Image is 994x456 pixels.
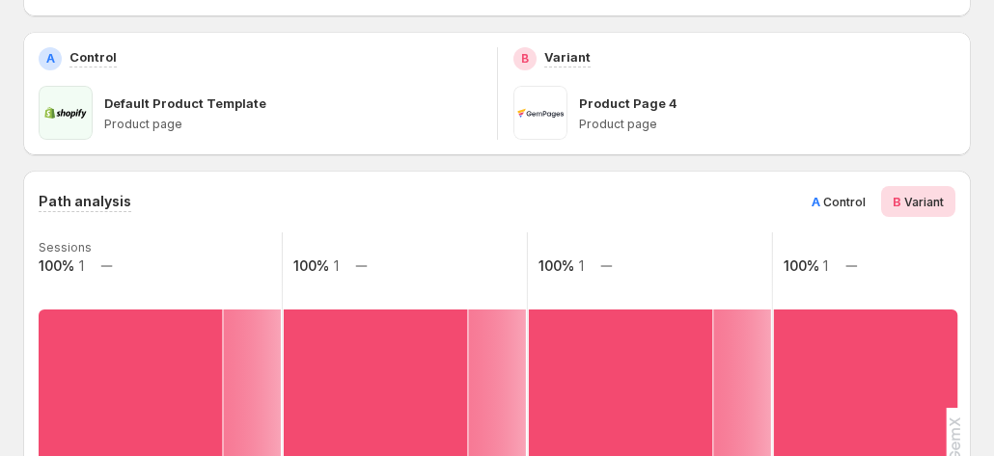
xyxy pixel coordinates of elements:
[293,257,329,274] text: 100%
[579,94,677,113] p: Product Page 4
[46,51,55,67] h2: A
[904,195,944,209] span: Variant
[69,47,117,67] p: Control
[79,257,84,274] text: 1
[104,94,266,113] p: Default Product Template
[784,257,819,274] text: 100%
[823,257,828,274] text: 1
[334,257,339,274] text: 1
[544,47,591,67] p: Variant
[39,240,92,255] text: Sessions
[579,117,956,132] p: Product page
[39,86,93,140] img: Default Product Template
[104,117,482,132] p: Product page
[521,51,529,67] h2: B
[538,257,574,274] text: 100%
[812,194,820,209] span: A
[823,195,866,209] span: Control
[39,257,74,274] text: 100%
[39,192,131,211] h3: Path analysis
[513,86,567,140] img: Product Page 4
[893,194,901,209] span: B
[579,257,584,274] text: 1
